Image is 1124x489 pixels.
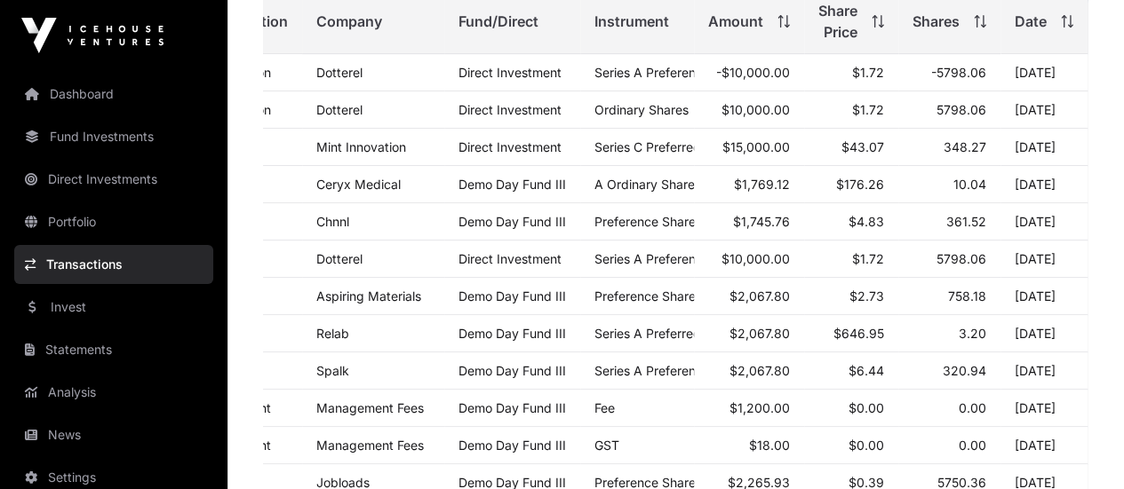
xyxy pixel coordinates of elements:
[14,330,213,369] a: Statements
[959,438,986,453] span: 0.00
[458,102,562,117] span: Direct Investment
[1000,54,1088,91] td: [DATE]
[594,438,619,453] span: GST
[937,102,986,117] span: 5798.06
[594,214,702,229] span: Preference Shares
[948,288,986,304] span: 758.18
[1015,11,1047,32] span: Date
[316,139,406,154] a: Mint Innovation
[458,438,566,453] a: Demo Day Fund III
[694,129,804,166] td: $15,000.00
[594,326,745,341] span: Series A Preferred Shares
[594,363,753,378] span: Series A Preference Shares
[594,139,738,154] span: Series C Preferred Share
[694,54,804,91] td: -$10,000.00
[458,214,566,229] a: Demo Day Fund III
[14,160,213,199] a: Direct Investments
[458,11,538,32] span: Fund/Direct
[694,390,804,427] td: $1,200.00
[694,241,804,278] td: $10,000.00
[316,11,382,32] span: Company
[852,102,884,117] span: $1.72
[316,326,349,341] a: Relab
[1000,203,1088,241] td: [DATE]
[458,251,562,266] span: Direct Investment
[1000,166,1088,203] td: [DATE]
[316,65,363,80] a: Dotterel
[316,288,421,304] a: Aspiring Materials
[458,65,562,80] span: Direct Investment
[458,326,566,341] a: Demo Day Fund III
[849,438,884,453] span: $0.00
[14,245,213,284] a: Transactions
[694,166,804,203] td: $1,769.12
[14,75,213,114] a: Dashboard
[1000,352,1088,390] td: [DATE]
[943,363,986,378] span: 320.94
[14,117,213,156] a: Fund Investments
[594,11,669,32] span: Instrument
[944,139,986,154] span: 348.27
[458,139,562,154] span: Direct Investment
[931,65,986,80] span: -5798.06
[14,202,213,241] a: Portfolio
[694,203,804,241] td: $1,745.76
[1000,129,1088,166] td: [DATE]
[1000,91,1088,129] td: [DATE]
[833,326,884,341] span: $646.95
[14,288,213,327] a: Invest
[836,177,884,192] span: $176.26
[913,11,960,32] span: Shares
[316,438,430,453] p: Management Fees
[694,427,804,464] td: $18.00
[458,400,566,415] a: Demo Day Fund III
[1000,427,1088,464] td: [DATE]
[694,91,804,129] td: $10,000.00
[316,400,430,415] p: Management Fees
[316,214,349,229] a: Chnnl
[14,373,213,412] a: Analysis
[849,214,884,229] span: $4.83
[1000,241,1088,278] td: [DATE]
[953,177,986,192] span: 10.04
[458,363,566,378] a: Demo Day Fund III
[594,288,702,304] span: Preference Shares
[316,102,363,117] a: Dotterel
[594,400,615,415] span: Fee
[694,352,804,390] td: $2,067.80
[849,363,884,378] span: $6.44
[21,18,163,53] img: Icehouse Ventures Logo
[937,251,986,266] span: 5798.06
[849,288,884,304] span: $2.73
[14,415,213,454] a: News
[458,288,566,304] a: Demo Day Fund III
[316,251,363,266] a: Dotterel
[594,65,753,80] span: Series A Preference Shares
[594,251,753,266] span: Series A Preference Shares
[316,177,401,192] a: Ceryx Medical
[1035,404,1124,489] iframe: Chat Widget
[694,278,804,315] td: $2,067.80
[708,11,763,32] span: Amount
[1000,390,1088,427] td: [DATE]
[594,177,701,192] span: A Ordinary Shares
[959,400,986,415] span: 0.00
[594,102,689,117] span: Ordinary Shares
[1000,315,1088,352] td: [DATE]
[852,65,884,80] span: $1.72
[1000,278,1088,315] td: [DATE]
[458,177,566,192] a: Demo Day Fund III
[959,326,986,341] span: 3.20
[841,139,884,154] span: $43.07
[316,363,349,378] a: Spalk
[946,214,986,229] span: 361.52
[852,251,884,266] span: $1.72
[849,400,884,415] span: $0.00
[694,315,804,352] td: $2,067.80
